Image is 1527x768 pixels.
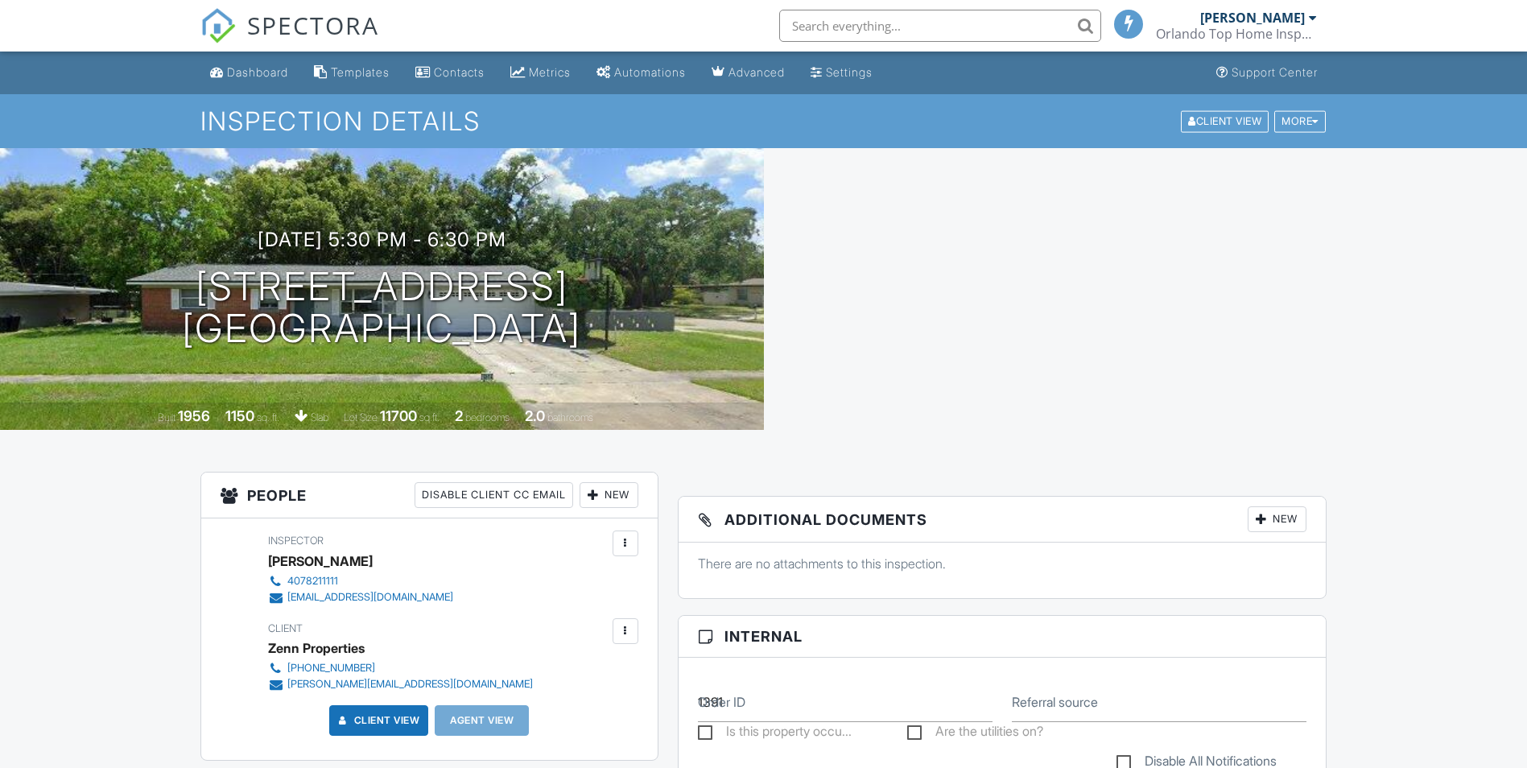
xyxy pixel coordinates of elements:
[201,473,658,518] h3: People
[679,497,1327,543] h3: Additional Documents
[409,58,491,88] a: Contacts
[547,411,593,423] span: bathrooms
[826,65,873,79] div: Settings
[465,411,510,423] span: bedrooms
[268,549,373,573] div: [PERSON_NAME]
[1274,110,1326,132] div: More
[705,58,791,88] a: Advanced
[1200,10,1305,26] div: [PERSON_NAME]
[268,535,324,547] span: Inspector
[415,482,573,508] div: Disable Client CC Email
[287,678,533,691] div: [PERSON_NAME][EMAIL_ADDRESS][DOMAIN_NAME]
[227,65,288,79] div: Dashboard
[614,65,686,79] div: Automations
[225,407,254,424] div: 1150
[434,65,485,79] div: Contacts
[268,589,453,605] a: [EMAIL_ADDRESS][DOMAIN_NAME]
[158,411,175,423] span: Built
[268,622,303,634] span: Client
[779,10,1101,42] input: Search everything...
[907,724,1043,744] label: Are the utilities on?
[590,58,692,88] a: Automations (Basic)
[1210,58,1324,88] a: Support Center
[247,8,379,42] span: SPECTORA
[679,616,1327,658] h3: Internal
[344,411,378,423] span: Lot Size
[504,58,577,88] a: Metrics
[455,407,463,424] div: 2
[257,411,279,423] span: sq. ft.
[698,724,852,744] label: Is this property occupied?
[268,573,453,589] a: 4078211111
[287,575,338,588] div: 4078211111
[204,58,295,88] a: Dashboard
[1232,65,1318,79] div: Support Center
[258,229,506,250] h3: [DATE] 5:30 pm - 6:30 pm
[268,676,533,692] a: [PERSON_NAME][EMAIL_ADDRESS][DOMAIN_NAME]
[525,407,545,424] div: 2.0
[804,58,879,88] a: Settings
[268,636,365,660] div: Zenn Properties
[287,591,453,604] div: [EMAIL_ADDRESS][DOMAIN_NAME]
[1248,506,1306,532] div: New
[331,65,390,79] div: Templates
[1012,693,1098,711] label: Referral source
[335,712,420,729] a: Client View
[1179,114,1273,126] a: Client View
[698,693,745,711] label: Order ID
[580,482,638,508] div: New
[287,662,375,675] div: [PHONE_NUMBER]
[728,65,785,79] div: Advanced
[200,22,379,56] a: SPECTORA
[529,65,571,79] div: Metrics
[380,407,417,424] div: 11700
[1181,110,1269,132] div: Client View
[1156,26,1317,42] div: Orlando Top Home Inspection
[182,266,581,351] h1: [STREET_ADDRESS] [GEOGRAPHIC_DATA]
[419,411,440,423] span: sq.ft.
[268,660,533,676] a: [PHONE_NUMBER]
[200,8,236,43] img: The Best Home Inspection Software - Spectora
[698,555,1307,572] p: There are no attachments to this inspection.
[178,407,210,424] div: 1956
[311,411,328,423] span: slab
[200,107,1327,135] h1: Inspection Details
[307,58,396,88] a: Templates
